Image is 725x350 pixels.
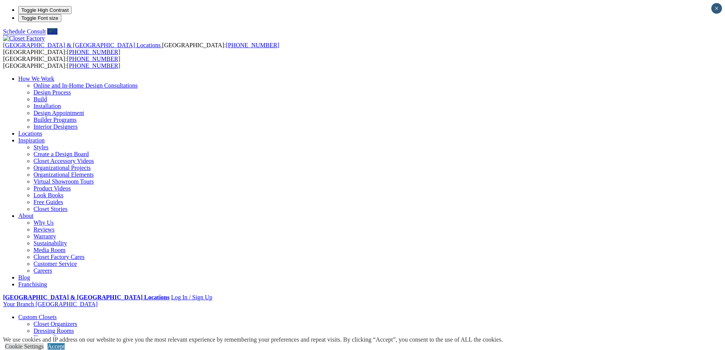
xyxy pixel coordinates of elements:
a: Closet Accessory Videos [33,158,94,164]
a: Schedule Consult [3,28,46,35]
a: Reviews [33,226,54,233]
a: Design Appointment [33,110,84,116]
a: Media Room [33,247,65,253]
span: [GEOGRAPHIC_DATA] [35,301,97,307]
a: Careers [33,267,52,274]
a: [GEOGRAPHIC_DATA] & [GEOGRAPHIC_DATA] Locations [3,294,169,300]
a: Product Videos [33,185,71,192]
button: Toggle High Contrast [18,6,72,14]
a: Closet Factory Cares [33,254,84,260]
a: [PHONE_NUMBER] [67,62,120,69]
a: Accept [48,343,65,350]
a: Finesse Systems [33,334,73,341]
a: Inspiration [18,137,45,144]
a: Closet Stories [33,206,67,212]
a: Virtual Showroom Tours [33,178,94,185]
a: [PHONE_NUMBER] [67,56,120,62]
img: Closet Factory [3,35,45,42]
a: Franchising [18,281,47,288]
span: Toggle Font size [21,15,58,21]
span: Your Branch [3,301,34,307]
a: How We Work [18,75,54,82]
a: Online and In-Home Design Consultations [33,82,138,89]
a: Why Us [33,219,54,226]
a: Build [33,96,47,102]
a: Styles [33,144,48,150]
a: [PHONE_NUMBER] [67,49,120,55]
a: Sustainability [33,240,67,246]
a: [PHONE_NUMBER] [226,42,279,48]
a: Call [47,28,57,35]
button: Close [711,3,722,14]
a: Look Books [33,192,64,198]
a: Warranty [33,233,56,240]
span: [GEOGRAPHIC_DATA] & [GEOGRAPHIC_DATA] Locations [3,42,161,48]
span: [GEOGRAPHIC_DATA]: [GEOGRAPHIC_DATA]: [3,42,279,55]
a: Installation [33,103,61,109]
a: Log In / Sign Up [171,294,212,300]
a: About [18,213,33,219]
a: Cookie Settings [5,343,44,350]
a: Dressing Rooms [33,328,74,334]
a: Interior Designers [33,123,78,130]
a: Customer Service [33,261,77,267]
button: Toggle Font size [18,14,61,22]
a: Locations [18,130,42,137]
a: Design Process [33,89,71,96]
a: Builder Programs [33,117,76,123]
a: Organizational Projects [33,165,91,171]
div: We use cookies and IP address on our website to give you the most relevant experience by remember... [3,336,503,343]
span: [GEOGRAPHIC_DATA]: [GEOGRAPHIC_DATA]: [3,56,120,69]
a: Free Guides [33,199,63,205]
a: [GEOGRAPHIC_DATA] & [GEOGRAPHIC_DATA] Locations [3,42,162,48]
a: Blog [18,274,30,281]
a: Custom Closets [18,314,57,320]
a: Organizational Elements [33,171,94,178]
a: Closet Organizers [33,321,77,327]
a: Your Branch [GEOGRAPHIC_DATA] [3,301,98,307]
a: Create a Design Board [33,151,89,157]
span: Toggle High Contrast [21,7,69,13]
